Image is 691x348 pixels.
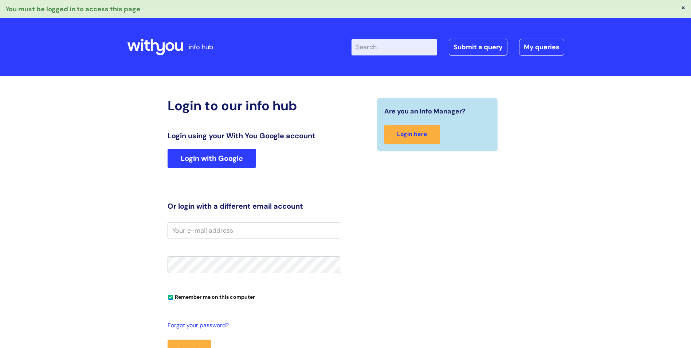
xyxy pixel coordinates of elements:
input: Search [352,39,437,55]
input: Your e-mail address [168,222,340,239]
a: Submit a query [449,39,507,55]
div: You can uncheck this option if you're logging in from a shared device [168,291,340,302]
a: Login with Google [168,149,256,168]
span: Are you an Info Manager? [384,105,466,117]
input: Remember me on this computer [168,295,173,300]
label: Remember me on this computer [168,292,255,300]
a: Login here [384,125,440,144]
button: × [681,4,686,11]
h2: Login to our info hub [168,98,340,113]
h3: Login using your With You Google account [168,131,340,140]
a: Forgot your password? [168,320,337,331]
h3: Or login with a different email account [168,202,340,210]
p: info hub [189,41,213,53]
a: My queries [519,39,564,55]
